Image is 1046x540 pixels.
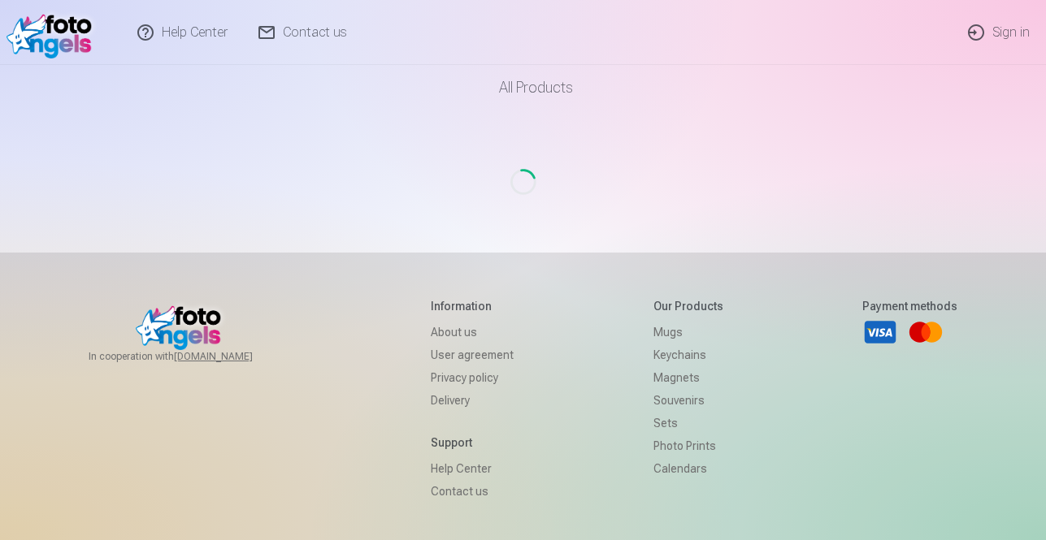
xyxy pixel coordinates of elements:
a: Privacy policy [431,366,514,389]
h5: Our products [653,298,723,314]
a: Calendars [653,457,723,480]
img: /v1 [7,6,100,58]
a: Photo prints [653,434,723,457]
a: Souvenirs [653,389,723,412]
a: Visa [862,314,898,350]
h5: Support [431,434,514,451]
a: [DOMAIN_NAME] [174,350,292,363]
a: Delivery [431,389,514,412]
h5: Payment methods [862,298,957,314]
a: Sets [653,412,723,434]
a: Contact us [431,480,514,503]
a: Magnets [653,366,723,389]
a: About us [431,321,514,343]
h5: Information [431,298,514,314]
a: Help Center [431,457,514,480]
a: All products [454,65,592,110]
a: User agreement [431,343,514,366]
a: Mugs [653,321,723,343]
span: In cooperation with [89,350,292,363]
a: Mastercard [908,314,944,350]
a: Keychains [653,343,723,366]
